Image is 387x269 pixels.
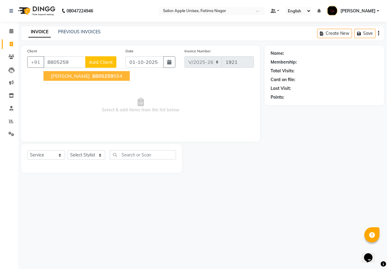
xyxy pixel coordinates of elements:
div: Total Visits: [271,68,294,74]
input: Search by Name/Mobile/Email/Code [44,56,86,68]
button: Add Client [85,56,116,68]
div: Points: [271,94,284,100]
label: Date [125,48,134,54]
b: 08047224946 [67,2,93,19]
span: Select & add items from the list below [27,75,254,136]
ngb-highlight: 554 [91,73,122,79]
button: +91 [27,56,44,68]
input: Search or Scan [110,150,176,159]
a: INVOICE [28,27,51,38]
div: Membership: [271,59,297,65]
button: Save [354,29,376,38]
span: Add Client [89,59,113,65]
div: Name: [271,50,284,57]
label: Client [27,48,37,54]
img: logo [15,2,57,19]
span: [PERSON_NAME] [51,73,90,79]
div: Last Visit: [271,85,291,92]
span: 8805259 [92,73,113,79]
iframe: chat widget [362,245,381,263]
img: Tahira [327,5,337,16]
div: Card on file: [271,77,295,83]
label: Invoice Number [184,48,211,54]
a: PREVIOUS INVOICES [58,29,101,34]
span: [PERSON_NAME] [340,8,376,14]
button: Create New [317,29,352,38]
